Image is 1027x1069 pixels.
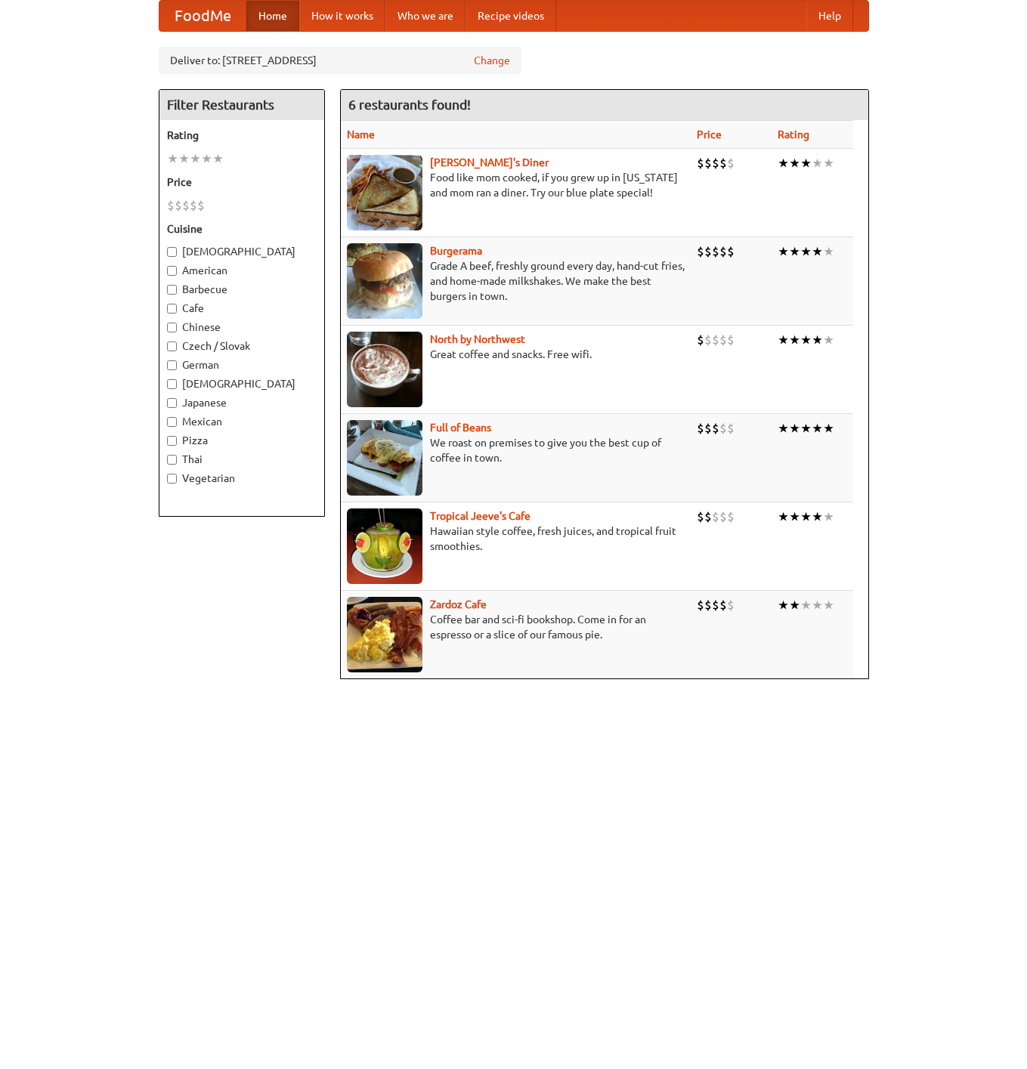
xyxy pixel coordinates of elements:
[182,197,190,214] li: $
[347,612,685,642] p: Coffee bar and sci-fi bookshop. Come in for an espresso or a slice of our famous pie.
[347,597,422,672] img: zardoz.jpg
[201,150,212,167] li: ★
[812,508,823,525] li: ★
[812,243,823,260] li: ★
[778,128,809,141] a: Rating
[712,597,719,613] li: $
[197,197,205,214] li: $
[167,320,317,335] label: Chinese
[712,420,719,437] li: $
[712,155,719,171] li: $
[704,420,712,437] li: $
[697,597,704,613] li: $
[712,508,719,525] li: $
[727,597,735,613] li: $
[347,524,685,554] p: Hawaiian style coffee, fresh juices, and tropical fruit smoothies.
[167,244,317,259] label: [DEMOGRAPHIC_DATA]
[466,1,556,31] a: Recipe videos
[812,420,823,437] li: ★
[719,155,727,171] li: $
[167,341,177,351] input: Czech / Slovak
[727,332,735,348] li: $
[719,243,727,260] li: $
[159,1,246,31] a: FoodMe
[347,155,422,230] img: sallys.jpg
[823,243,834,260] li: ★
[347,347,685,362] p: Great coffee and snacks. Free wifi.
[167,263,317,278] label: American
[246,1,299,31] a: Home
[347,258,685,304] p: Grade A beef, freshly ground every day, hand-cut fries, and home-made milkshakes. We make the bes...
[190,197,197,214] li: $
[347,435,685,465] p: We roast on premises to give you the best cup of coffee in town.
[800,597,812,613] li: ★
[178,150,190,167] li: ★
[167,414,317,429] label: Mexican
[167,417,177,427] input: Mexican
[712,243,719,260] li: $
[167,338,317,354] label: Czech / Slovak
[727,420,735,437] li: $
[347,128,375,141] a: Name
[800,332,812,348] li: ★
[167,376,317,391] label: [DEMOGRAPHIC_DATA]
[167,175,317,190] h5: Price
[167,266,177,276] input: American
[167,304,177,314] input: Cafe
[167,455,177,465] input: Thai
[430,245,482,257] a: Burgerama
[789,155,800,171] li: ★
[430,333,525,345] a: North by Northwest
[167,360,177,370] input: German
[778,243,789,260] li: ★
[167,471,317,486] label: Vegetarian
[385,1,466,31] a: Who we are
[347,420,422,496] img: beans.jpg
[704,332,712,348] li: $
[778,155,789,171] li: ★
[800,420,812,437] li: ★
[719,508,727,525] li: $
[167,395,317,410] label: Japanese
[778,508,789,525] li: ★
[347,170,685,200] p: Food like mom cooked, if you grew up in [US_STATE] and mom ran a diner. Try our blue plate special!
[167,433,317,448] label: Pizza
[430,422,491,434] b: Full of Beans
[789,597,800,613] li: ★
[800,508,812,525] li: ★
[697,508,704,525] li: $
[212,150,224,167] li: ★
[823,332,834,348] li: ★
[167,379,177,389] input: [DEMOGRAPHIC_DATA]
[704,155,712,171] li: $
[167,282,317,297] label: Barbecue
[697,420,704,437] li: $
[800,243,812,260] li: ★
[167,452,317,467] label: Thai
[167,221,317,236] h5: Cuisine
[812,597,823,613] li: ★
[167,247,177,257] input: [DEMOGRAPHIC_DATA]
[299,1,385,31] a: How it works
[789,332,800,348] li: ★
[430,598,487,610] a: Zardoz Cafe
[430,156,549,168] a: [PERSON_NAME]'s Diner
[697,332,704,348] li: $
[704,243,712,260] li: $
[806,1,853,31] a: Help
[167,436,177,446] input: Pizza
[167,128,317,143] h5: Rating
[167,398,177,408] input: Japanese
[167,197,175,214] li: $
[167,323,177,332] input: Chinese
[778,597,789,613] li: ★
[800,155,812,171] li: ★
[167,150,178,167] li: ★
[778,332,789,348] li: ★
[812,332,823,348] li: ★
[697,128,722,141] a: Price
[348,97,471,112] ng-pluralize: 6 restaurants found!
[727,155,735,171] li: $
